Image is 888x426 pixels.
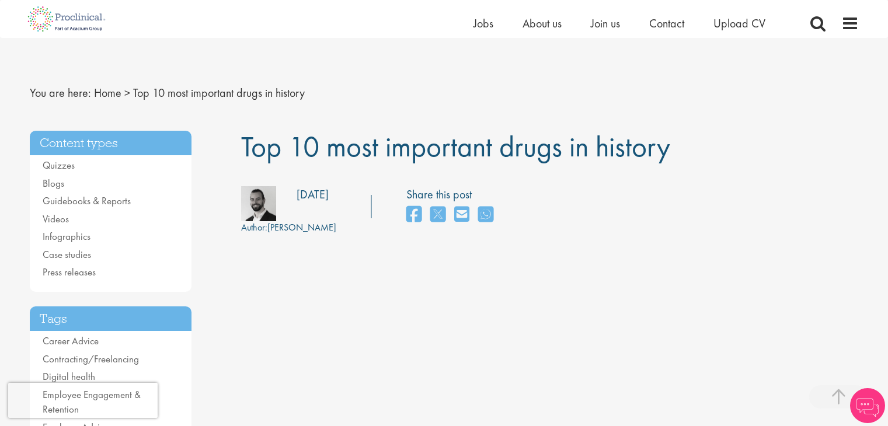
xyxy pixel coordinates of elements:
[43,194,131,207] a: Guidebooks & Reports
[473,16,493,31] a: Jobs
[713,16,765,31] a: Upload CV
[43,248,91,261] a: Case studies
[241,186,276,221] img: 76d2c18e-6ce3-4617-eefd-08d5a473185b
[43,177,64,190] a: Blogs
[406,186,499,203] label: Share this post
[241,128,670,165] span: Top 10 most important drugs in history
[133,85,305,100] span: Top 10 most important drugs in history
[297,186,329,203] div: [DATE]
[43,334,99,347] a: Career Advice
[43,230,90,243] a: Infographics
[43,370,95,383] a: Digital health
[94,85,121,100] a: breadcrumb link
[43,159,75,172] a: Quizzes
[8,383,158,418] iframe: reCAPTCHA
[523,16,562,31] a: About us
[30,85,91,100] span: You are here:
[454,202,469,228] a: share on email
[43,352,139,365] a: Contracting/Freelancing
[478,202,493,228] a: share on whats app
[30,306,192,331] h3: Tags
[430,202,445,228] a: share on twitter
[241,221,267,233] span: Author:
[241,221,336,235] div: [PERSON_NAME]
[43,266,96,278] a: Press releases
[649,16,684,31] a: Contact
[124,85,130,100] span: >
[406,202,422,228] a: share on facebook
[43,212,69,225] a: Videos
[850,388,885,423] img: Chatbot
[30,131,192,156] h3: Content types
[591,16,620,31] a: Join us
